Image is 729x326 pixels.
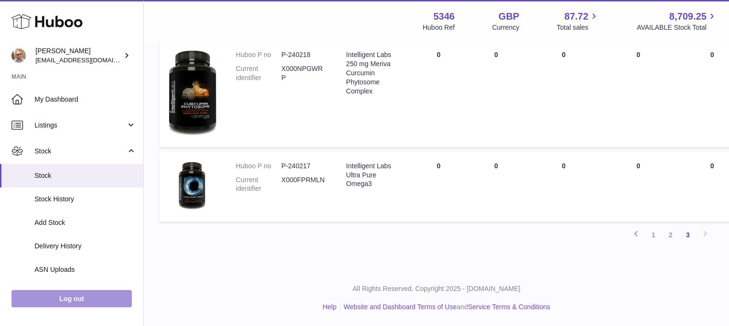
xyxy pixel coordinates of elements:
[281,162,327,171] dd: P-240217
[710,162,714,170] span: 0
[645,226,662,244] a: 1
[433,10,455,23] strong: 5346
[281,50,327,59] dd: P-240218
[467,152,525,221] td: 0
[669,10,706,23] span: 8,709.25
[423,23,455,32] div: Huboo Ref
[679,226,696,244] a: 3
[169,162,217,210] img: product image
[35,242,136,251] span: Delivery History
[710,51,714,58] span: 0
[340,303,550,312] li: and
[236,162,281,171] dt: Huboo P no
[35,121,126,130] span: Listings
[492,23,520,32] div: Currency
[346,50,400,95] div: Intelligent Labs 250 mg Meriva Curcumin Phytosome Complex
[281,64,327,82] dd: X000NPGWRP
[344,303,457,311] a: Website and Dashboard Terms of Use
[236,64,281,82] dt: Current identifier
[468,303,550,311] a: Service Terms & Conditions
[410,152,467,221] td: 0
[151,284,721,293] p: All Rights Reserved. Copyright 2025 - [DOMAIN_NAME]
[12,290,132,307] a: Log out
[35,56,141,64] span: [EMAIL_ADDRESS][DOMAIN_NAME]
[346,162,400,189] div: Intelligent Labs Ultra Pure Omega3
[636,10,717,32] a: 8,709.25 AVAILABLE Stock Total
[12,48,26,63] img: support@radoneltd.co.uk
[169,50,217,135] img: product image
[636,23,717,32] span: AVAILABLE Stock Total
[323,303,336,311] a: Help
[35,195,136,204] span: Stock History
[35,95,136,104] span: My Dashboard
[602,41,674,147] td: 0
[525,152,602,221] td: 0
[236,50,281,59] dt: Huboo P no
[602,152,674,221] td: 0
[662,226,679,244] a: 2
[35,218,136,227] span: Add Stock
[556,23,599,32] span: Total sales
[236,175,281,194] dt: Current identifier
[281,175,327,194] dd: X000FPRMLN
[564,10,588,23] span: 87.72
[35,265,136,274] span: ASN Uploads
[467,41,525,147] td: 0
[35,171,136,180] span: Stock
[35,47,122,65] div: [PERSON_NAME]
[410,41,467,147] td: 0
[35,147,126,156] span: Stock
[498,10,519,23] strong: GBP
[525,41,602,147] td: 0
[556,10,599,32] a: 87.72 Total sales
